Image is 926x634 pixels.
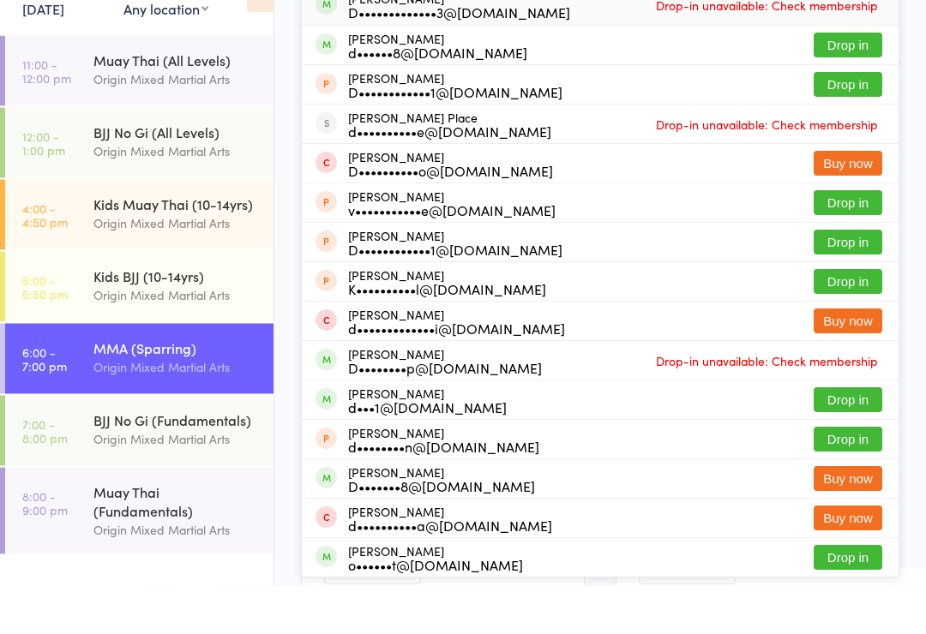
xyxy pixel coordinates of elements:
div: Origin Mixed Martial Arts [93,333,259,353]
time: 12:00 - 1:00 pm [22,177,65,205]
div: v•••••••••••e@[DOMAIN_NAME] [348,252,556,266]
time: 11:00 - 12:00 pm [22,105,71,133]
div: Muay Thai (All Levels) [93,99,259,117]
button: Buy now [814,554,882,579]
div: [PERSON_NAME] [348,553,552,581]
button: Buy now [814,200,882,224]
button: Drop in [814,278,882,303]
div: Events for [22,19,106,47]
a: 11:00 -12:00 pmMuay Thai (All Levels)Origin Mixed Martial Arts [5,84,274,154]
div: Origin Mixed Martial Arts [93,477,259,497]
div: d•••1@[DOMAIN_NAME] [348,449,507,463]
time: 5:00 - 5:50 pm [22,321,68,349]
button: Buy now [814,515,882,540]
div: [PERSON_NAME] [348,396,542,423]
button: Drop in [814,121,882,146]
div: BJJ No Gi (All Levels) [93,170,259,189]
div: [PERSON_NAME] [348,514,535,541]
div: d••••••8@[DOMAIN_NAME] [348,94,527,108]
div: D••••••••••o@[DOMAIN_NAME] [348,212,553,226]
a: [DATE] [22,47,64,66]
time: 8:00 - 9:00 pm [22,537,68,565]
div: D•••••••••••••3@[DOMAIN_NAME] [348,54,570,68]
div: Origin Mixed Martial Arts [93,568,259,588]
div: d•••••••••••••i@[DOMAIN_NAME] [348,370,565,384]
div: D••••••••p@[DOMAIN_NAME] [348,410,542,423]
a: 8:00 -9:00 pmMuay Thai (Fundamentals)Origin Mixed Martial Arts [5,516,274,602]
button: Drop in [814,594,882,619]
div: d••••••••••e@[DOMAIN_NAME] [348,173,551,187]
span: Drop-in unavailable: Check membership [652,160,882,186]
div: Origin Mixed Martial Arts [93,117,259,137]
div: o••••••t@[DOMAIN_NAME] [348,607,523,620]
div: MMA (Sparring) [93,386,259,405]
a: 12:00 -1:00 pmBJJ No Gi (All Levels)Origin Mixed Martial Arts [5,156,274,226]
button: Drop in [814,239,882,264]
div: Origin Mixed Martial Arts [93,405,259,425]
div: Kids Muay Thai (10-14yrs) [93,242,259,261]
div: [PERSON_NAME] [348,238,556,266]
div: D••••••••••••1@[DOMAIN_NAME] [348,291,562,305]
button: Drop in [814,318,882,343]
button: Drop in [814,81,882,106]
div: [PERSON_NAME] [348,475,539,502]
div: [PERSON_NAME] [348,435,507,463]
button: Buy now [814,357,882,382]
a: 7:00 -8:00 pmBJJ No Gi (Fundamentals)Origin Mixed Martial Arts [5,444,274,514]
div: D••••••••••••1@[DOMAIN_NAME] [348,134,562,147]
div: [PERSON_NAME] [348,40,570,68]
div: [PERSON_NAME] [348,120,562,147]
div: [PERSON_NAME] Place [348,159,551,187]
div: Muay Thai (Fundamentals) [93,530,259,568]
div: Origin Mixed Martial Arts [93,261,259,281]
span: Drop-in unavailable: Check membership [652,41,882,67]
div: Any location [123,47,208,66]
a: 6:00 -7:00 pmMMA (Sparring)Origin Mixed Martial Arts [5,372,274,442]
div: d••••••••n@[DOMAIN_NAME] [348,488,539,502]
div: Kids BJJ (10-14yrs) [93,314,259,333]
a: 4:00 -4:50 pmKids Muay Thai (10-14yrs)Origin Mixed Martial Arts [5,228,274,298]
div: [PERSON_NAME] [348,199,553,226]
span: Drop-in unavailable: Check membership [652,397,882,422]
div: [PERSON_NAME] [348,81,527,108]
time: 7:00 - 8:00 pm [22,465,68,493]
div: Origin Mixed Martial Arts [93,189,259,209]
time: 4:00 - 4:50 pm [22,249,68,277]
button: Drop in [814,436,882,461]
time: 6:00 - 7:00 pm [22,393,67,421]
div: [PERSON_NAME] [348,317,546,344]
div: K••••••••••l@[DOMAIN_NAME] [348,331,546,344]
a: 5:00 -5:50 pmKids BJJ (10-14yrs)Origin Mixed Martial Arts [5,300,274,370]
div: [PERSON_NAME] [348,356,565,384]
div: d••••••••••a@[DOMAIN_NAME] [348,567,552,581]
button: Drop in [814,475,882,500]
div: D•••••••8@[DOMAIN_NAME] [348,528,535,541]
div: BJJ No Gi (Fundamentals) [93,458,259,477]
div: [PERSON_NAME] [348,278,562,305]
div: [PERSON_NAME] [348,593,523,620]
div: At [123,19,208,47]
